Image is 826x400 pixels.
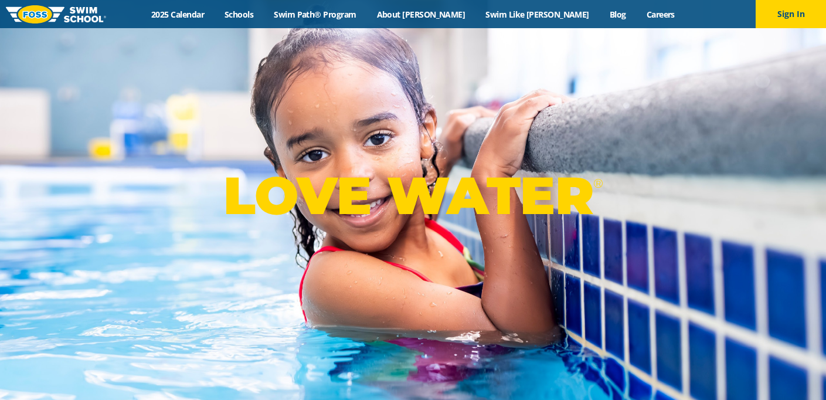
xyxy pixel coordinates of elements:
[264,9,366,20] a: Swim Path® Program
[599,9,636,20] a: Blog
[366,9,475,20] a: About [PERSON_NAME]
[593,176,603,191] sup: ®
[6,5,106,23] img: FOSS Swim School Logo
[215,9,264,20] a: Schools
[223,164,603,227] p: LOVE WATER
[141,9,215,20] a: 2025 Calendar
[475,9,600,20] a: Swim Like [PERSON_NAME]
[636,9,685,20] a: Careers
